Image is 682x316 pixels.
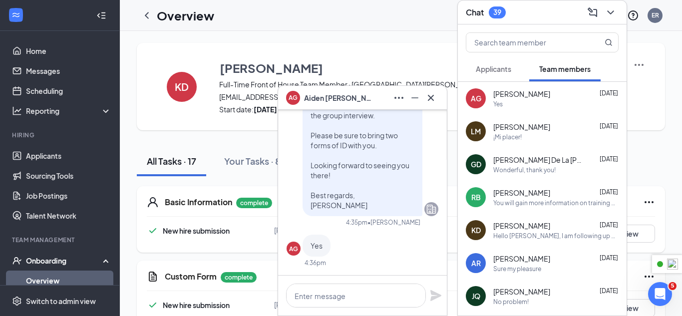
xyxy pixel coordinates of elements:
[409,92,421,104] svg: Minimize
[493,287,550,297] span: [PERSON_NAME]
[493,232,619,240] div: Hello [PERSON_NAME], I am following up on my call regarding your offer of employment. We have ini...
[425,92,437,104] svg: Cross
[430,290,442,302] svg: Plane
[346,218,367,227] div: 4:35pm
[493,8,501,16] div: 39
[605,225,655,243] button: View
[304,92,374,103] span: Aiden [PERSON_NAME]
[605,6,617,18] svg: ChevronDown
[26,81,111,101] a: Scheduling
[224,155,281,167] div: Your Tasks · 8
[493,89,550,99] span: [PERSON_NAME]
[163,226,230,235] span: New hire submission
[393,92,405,104] svg: Ellipses
[157,59,207,114] button: KD
[236,198,272,208] p: complete
[26,186,111,206] a: Job Postings
[600,188,618,196] span: [DATE]
[471,159,481,169] div: GD
[669,282,677,290] span: 5
[605,38,613,46] svg: MagnifyingGlass
[26,106,112,116] div: Reporting
[12,236,109,244] div: Team Management
[493,188,550,198] span: [PERSON_NAME]
[147,299,159,311] svg: Checkmark
[472,291,480,301] div: JQ
[305,259,326,267] div: 4:36pm
[587,6,599,18] svg: ComposeMessage
[96,10,106,20] svg: Collapse
[407,90,423,106] button: Minimize
[12,106,22,116] svg: Analysis
[26,166,111,186] a: Sourcing Tools
[471,258,481,268] div: AR
[311,61,410,210] span: Hi Aiden, I hope you're doing well! I'd like to invite you to Orientation [DATE] 2:00 PM to 4pm, ...
[493,199,619,207] div: You will gain more information on training details at orientation this week!
[26,41,111,61] a: Home
[493,133,522,141] div: ¡Mi placer!
[274,226,400,235] span: [PERSON_NAME] completed on [DATE]
[493,155,583,165] span: [PERSON_NAME] De La [PERSON_NAME]
[175,83,189,90] h4: KD
[648,282,672,306] iframe: Intercom live chat
[163,301,230,310] span: New hire submission
[471,192,481,202] div: RB
[493,298,529,306] div: No problem!
[493,221,550,231] span: [PERSON_NAME]
[11,10,21,20] svg: WorkstreamLogo
[466,33,585,52] input: Search team member
[141,9,153,21] svg: ChevronLeft
[600,254,618,262] span: [DATE]
[147,196,159,208] svg: User
[219,59,535,77] button: [PERSON_NAME]
[26,206,111,226] a: Talent Network
[600,155,618,163] span: [DATE]
[493,166,556,174] div: Wonderful, thank you!
[254,105,277,114] strong: [DATE]
[600,287,618,295] span: [DATE]
[493,100,503,108] div: Yes
[471,225,481,235] div: KD
[627,9,639,21] svg: QuestionInfo
[493,122,550,132] span: [PERSON_NAME]
[12,296,22,306] svg: Settings
[26,146,111,166] a: Applicants
[643,271,655,283] svg: Ellipses
[219,92,535,102] span: [EMAIL_ADDRESS][DOMAIN_NAME] · [PHONE_NUMBER]
[219,79,535,89] span: Full-Time Front of House Team Member · [GEOGRAPHIC_DATA][PERSON_NAME]
[12,256,22,266] svg: UserCheck
[26,271,111,291] a: Overview
[493,265,541,273] div: Sure my pleasure
[220,59,323,76] h3: [PERSON_NAME]
[147,225,159,237] svg: Checkmark
[391,90,407,106] button: Ellipses
[147,271,159,283] svg: CustomFormIcon
[26,296,96,306] div: Switch to admin view
[26,256,103,266] div: Onboarding
[603,4,619,20] button: ChevronDown
[165,271,217,282] h5: Custom Form
[26,61,111,81] a: Messages
[221,272,257,283] p: complete
[476,64,511,73] span: Applicants
[471,93,481,103] div: AG
[147,155,196,167] div: All Tasks · 17
[165,197,232,208] h5: Basic Information
[311,241,323,250] span: Yes
[585,4,601,20] button: ComposeMessage
[539,64,591,73] span: Team members
[643,196,655,208] svg: Ellipses
[471,126,481,136] div: LM
[493,254,550,264] span: [PERSON_NAME]
[12,131,109,139] div: Hiring
[425,203,437,215] svg: Company
[274,300,400,309] span: [PERSON_NAME] completed on [DATE]
[600,89,618,97] span: [DATE]
[423,90,439,106] button: Cross
[600,122,618,130] span: [DATE]
[466,7,484,18] h3: Chat
[157,7,214,24] h1: Overview
[600,221,618,229] span: [DATE]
